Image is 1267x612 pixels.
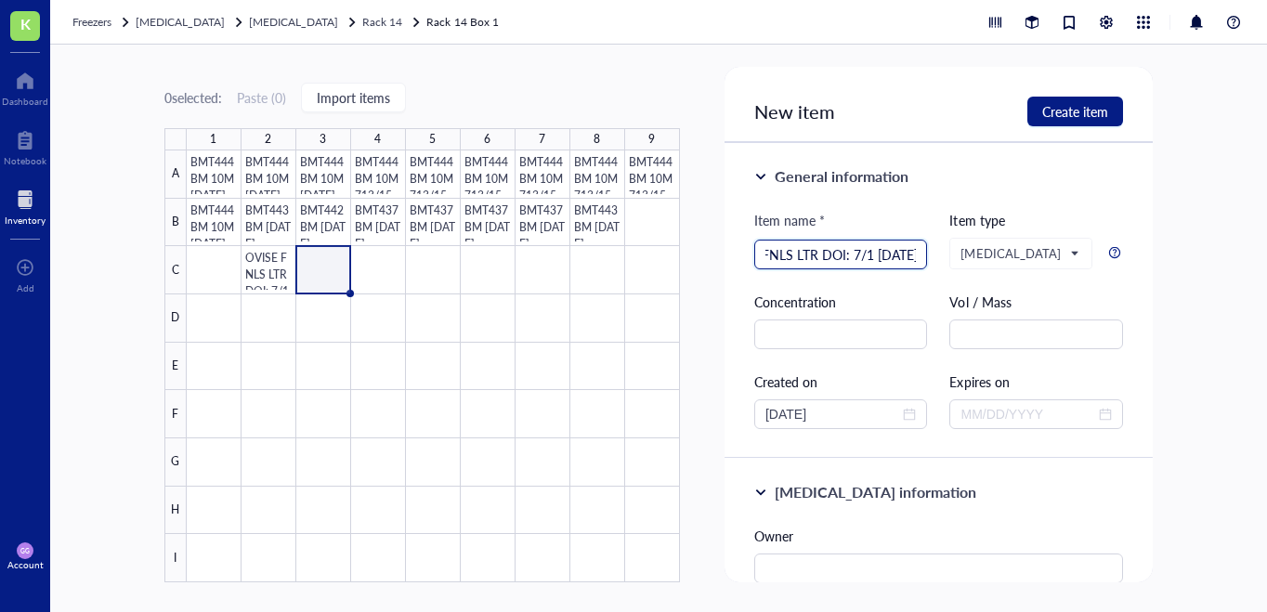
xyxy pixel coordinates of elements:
[20,547,29,554] span: GG
[765,404,900,424] input: MM/DD/YYYY
[136,13,245,32] a: [MEDICAL_DATA]
[648,128,655,150] div: 9
[5,185,46,226] a: Inventory
[2,66,48,107] a: Dashboard
[484,128,490,150] div: 6
[374,128,381,150] div: 4
[4,125,46,166] a: Notebook
[72,14,111,30] span: Freezers
[17,282,34,293] div: Add
[72,13,132,32] a: Freezers
[754,292,928,312] div: Concentration
[164,246,187,294] div: C
[136,14,225,30] span: [MEDICAL_DATA]
[960,404,1095,424] input: MM/DD/YYYY
[164,487,187,535] div: H
[594,128,600,150] div: 8
[754,526,1123,546] div: Owner
[320,128,326,150] div: 3
[317,90,390,105] span: Import items
[164,150,187,199] div: A
[362,14,402,30] span: Rack 14
[249,14,338,30] span: [MEDICAL_DATA]
[5,215,46,226] div: Inventory
[164,438,187,487] div: G
[164,534,187,582] div: I
[4,155,46,166] div: Notebook
[775,481,976,503] div: [MEDICAL_DATA] information
[164,294,187,343] div: D
[754,371,928,392] div: Created on
[429,128,436,150] div: 5
[960,245,1077,262] span: LIQUID NITROGEN
[539,128,545,150] div: 7
[903,408,916,421] span: close-circle
[164,87,222,108] div: 0 selected:
[164,199,187,247] div: B
[949,371,1123,392] div: Expires on
[949,292,1123,312] div: Vol / Mass
[754,210,825,230] div: Item name
[754,98,835,124] span: New item
[265,128,271,150] div: 2
[301,83,406,112] button: Import items
[164,390,187,438] div: F
[2,96,48,107] div: Dashboard
[775,165,908,188] div: General information
[1042,104,1108,119] span: Create item
[426,13,502,32] a: Rack 14 Box 1
[7,559,44,570] div: Account
[249,13,423,32] a: [MEDICAL_DATA]Rack 14
[164,343,187,391] div: E
[210,128,216,150] div: 1
[1027,97,1123,126] button: Create item
[949,210,1123,230] div: Item type
[20,12,31,35] span: K
[237,83,286,112] button: Paste (0)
